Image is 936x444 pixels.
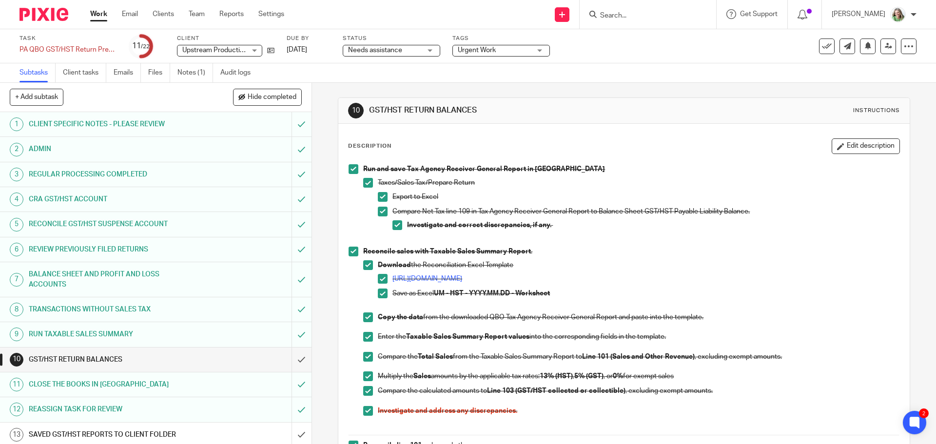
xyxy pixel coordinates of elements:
[392,207,899,216] p: Compare Net Tax line 109 in Tax Agency Receiver General Report to Balance Sheet GST/HST Payable L...
[392,289,899,298] p: Save as Excel
[29,242,197,257] h1: REVIEW PREVIOUSLY FILED RETURNS
[10,143,23,156] div: 2
[369,105,645,116] h1: GST/HST RETURN BALANCES
[890,7,906,22] img: KC%20Photo.jpg
[29,302,197,317] h1: TRANSACTIONS WITHOUT SALES TAX
[378,332,899,342] p: Enter the into the corresponding fields in the template.
[29,402,197,417] h1: REASSIGN TASK FOR REVIEW
[122,9,138,19] a: Email
[348,142,391,150] p: Description
[29,327,197,342] h1: RUN TAXABLE SALES SUMMARY
[219,9,244,19] a: Reports
[10,168,23,181] div: 3
[392,275,462,282] a: [URL][DOMAIN_NAME]
[19,45,117,55] div: PA QBO GST/HST Return Preparation Checklist
[10,89,63,105] button: + Add subtask
[189,9,205,19] a: Team
[114,63,141,82] a: Emails
[10,243,23,256] div: 6
[10,193,23,206] div: 4
[740,11,778,18] span: Get Support
[378,314,423,321] strong: Copy the data
[29,167,197,182] h1: REGULAR PROCESSING COMPLETED
[487,387,625,394] strong: Line 103 (GST/HST collected or collectible)
[378,371,899,381] p: Multiply the amounts by the applicable tax rates: , , or for exempt sales
[220,63,258,82] a: Audit logs
[29,352,197,367] h1: GST/HST RETURN BALANCES
[19,35,117,42] label: Task
[418,353,453,360] strong: Total Sales
[29,377,197,392] h1: CLOSE THE BOOKS IN [GEOGRAPHIC_DATA]
[582,353,695,360] strong: Line 101 (Sales and Other Revenue)
[19,8,68,21] img: Pixie
[90,9,107,19] a: Work
[233,89,302,105] button: Hide completed
[287,35,331,42] label: Due by
[458,47,496,54] span: Urgent Work
[363,247,899,256] p: .
[148,63,170,82] a: Files
[348,47,402,54] span: Needs assistance
[182,47,314,54] span: Upstream Productions (Fat Bear Media Inc.)
[378,386,899,396] p: Compare the calculated amounts to , excluding exempt amounts.
[378,352,899,362] p: Compare the from the Taxable Sales Summary Report to , excluding exempt amounts.
[919,408,929,418] div: 2
[248,94,296,101] span: Hide completed
[29,192,197,207] h1: CRA GST/HST ACCOUNT
[407,222,551,229] strong: Investigate and correct discrepancies, if any.
[452,35,550,42] label: Tags
[832,9,885,19] p: [PERSON_NAME]
[287,46,307,53] span: [DATE]
[574,373,604,380] strong: 5% (GST)
[19,63,56,82] a: Subtasks
[378,407,517,414] span: Investigate and address any discrepancies.
[392,192,899,202] p: Export to Excel
[29,142,197,156] h1: ADMIN
[363,166,605,173] strong: Run and save Tax Agency Receiver General Report in [GEOGRAPHIC_DATA]
[29,267,197,292] h1: BALANCE SHEET AND PROFIT AND LOSS ACCOUNTS
[29,117,197,132] h1: CLIENT SPECIFIC NOTES - PLEASE REVIEW
[10,403,23,416] div: 12
[10,328,23,341] div: 9
[406,333,529,340] strong: Taxable Sales Summary Report values
[540,373,573,380] strong: 13% (HST)
[63,63,106,82] a: Client tasks
[10,117,23,131] div: 1
[10,428,23,442] div: 13
[343,35,440,42] label: Status
[348,103,364,118] div: 10
[177,63,213,82] a: Notes (1)
[363,248,531,255] strong: Reconcile sales with Taxable Sales Summary Report
[853,107,900,115] div: Instructions
[378,312,899,322] p: from the downloaded QBO Tax Agency Receiver General Report and paste into the template.
[413,373,431,380] strong: Sales
[177,35,274,42] label: Client
[10,273,23,287] div: 7
[141,44,150,49] small: /22
[10,218,23,232] div: 5
[10,303,23,316] div: 8
[132,40,150,52] div: 11
[378,260,899,270] p: the Reconciliation Excel Template
[599,12,687,20] input: Search
[10,353,23,367] div: 10
[832,138,900,154] button: Edit description
[153,9,174,19] a: Clients
[258,9,284,19] a: Settings
[613,373,623,380] strong: 0%
[378,178,899,188] p: Taxes/Sales Tax/Prepare Return
[29,217,197,232] h1: RECONCILE GST/HST SUSPENSE ACCOUNT
[10,378,23,391] div: 11
[29,427,197,442] h1: SAVED GST/HST REPORTS TO CLIENT FOLDER
[434,290,550,297] strong: UM - HST - YYYY.MM.DD - Worksheet
[378,262,411,269] strong: Download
